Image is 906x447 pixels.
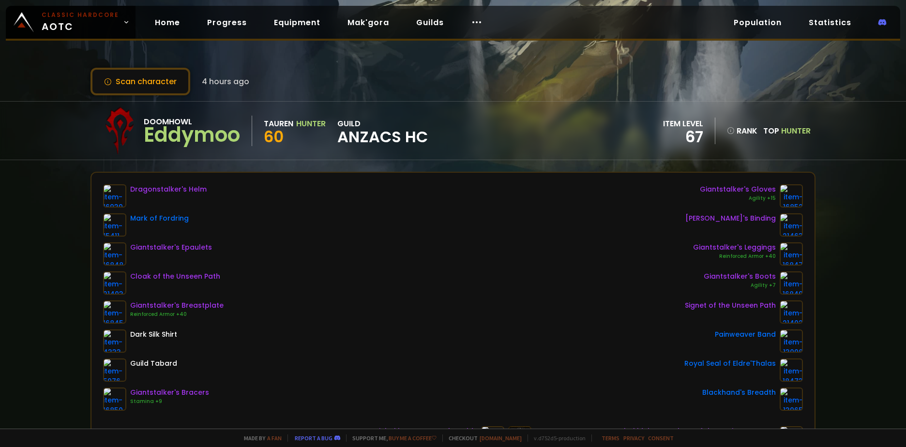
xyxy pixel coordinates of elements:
a: Terms [602,434,619,442]
div: Tauren [264,118,293,130]
div: Hunter [296,118,326,130]
img: item-16845 [103,300,126,324]
span: 4 hours ago [202,75,249,88]
span: Anzacs HC [337,130,428,144]
small: Classic Hardcore [42,11,119,19]
span: Checkout [442,434,522,442]
div: Zin'rokh, Destroyer of Worlds [375,426,477,436]
div: Giantstalker's Bracers [130,387,209,398]
img: item-16848 [103,242,126,266]
a: Population [726,13,789,32]
div: Agility +7 [704,282,776,289]
img: item-13098 [780,329,803,353]
a: Progress [199,13,255,32]
div: [PERSON_NAME]'s Binding [685,213,776,223]
span: AOTC [42,11,119,34]
img: item-16939 [103,184,126,208]
div: Painweaver Band [715,329,776,340]
img: item-18473 [780,358,803,382]
div: Dragonstalker's Helm [130,184,207,194]
div: rank [727,125,757,137]
a: Mak'gora [340,13,397,32]
img: item-13965 [780,387,803,411]
div: Giantstalker's Boots [704,271,776,282]
div: Top [763,125,811,137]
div: Reinforced Armor +40 [693,253,776,260]
span: Made by [238,434,282,442]
a: Report a bug [295,434,332,442]
div: Rhok'delar, Longbow of the Ancient Keepers [619,426,776,436]
img: item-21402 [780,300,803,324]
div: Cloak of the Unseen Path [130,271,220,282]
div: item level [663,118,703,130]
img: item-21403 [103,271,126,295]
img: item-5976 [103,358,126,382]
div: Giantstalker's Breastplate [130,300,224,311]
a: Consent [648,434,674,442]
span: Hunter [781,125,811,136]
img: item-16849 [780,271,803,295]
div: Giantstalker's Epaulets [130,242,212,253]
div: Guild Tabard [130,358,177,369]
div: Blackhand's Breadth [702,387,776,398]
a: Privacy [623,434,644,442]
span: Support me, [346,434,437,442]
img: item-16847 [780,242,803,266]
a: a fan [267,434,282,442]
img: item-4333 [103,329,126,353]
div: Reinforced Armor +40 [130,311,224,318]
a: Equipment [266,13,328,32]
a: [DOMAIN_NAME] [480,434,522,442]
div: Dark Silk Shirt [130,329,177,340]
a: Classic HardcoreAOTC [6,6,136,39]
a: Buy me a coffee [389,434,437,442]
span: 60 [264,126,284,148]
div: Doomhowl [144,116,240,128]
div: guild [337,118,428,144]
img: item-15411 [103,213,126,237]
img: item-16852 [780,184,803,208]
a: Statistics [801,13,859,32]
div: Mark of Fordring [130,213,189,223]
img: item-21463 [780,213,803,237]
div: Giantstalker's Gloves [700,184,776,194]
a: Home [147,13,188,32]
button: Scan character [91,68,190,95]
a: Guilds [408,13,452,32]
div: Stamina +9 [130,398,209,405]
div: Eddymoo [144,128,240,142]
div: Signet of the Unseen Path [685,300,776,311]
span: v. d752d5 - production [528,434,586,442]
div: Giantstalker's Leggings [693,242,776,253]
div: 67 [663,130,703,144]
img: item-16850 [103,387,126,411]
div: Agility +15 [700,194,776,202]
div: Royal Seal of Eldre'Thalas [684,358,776,369]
